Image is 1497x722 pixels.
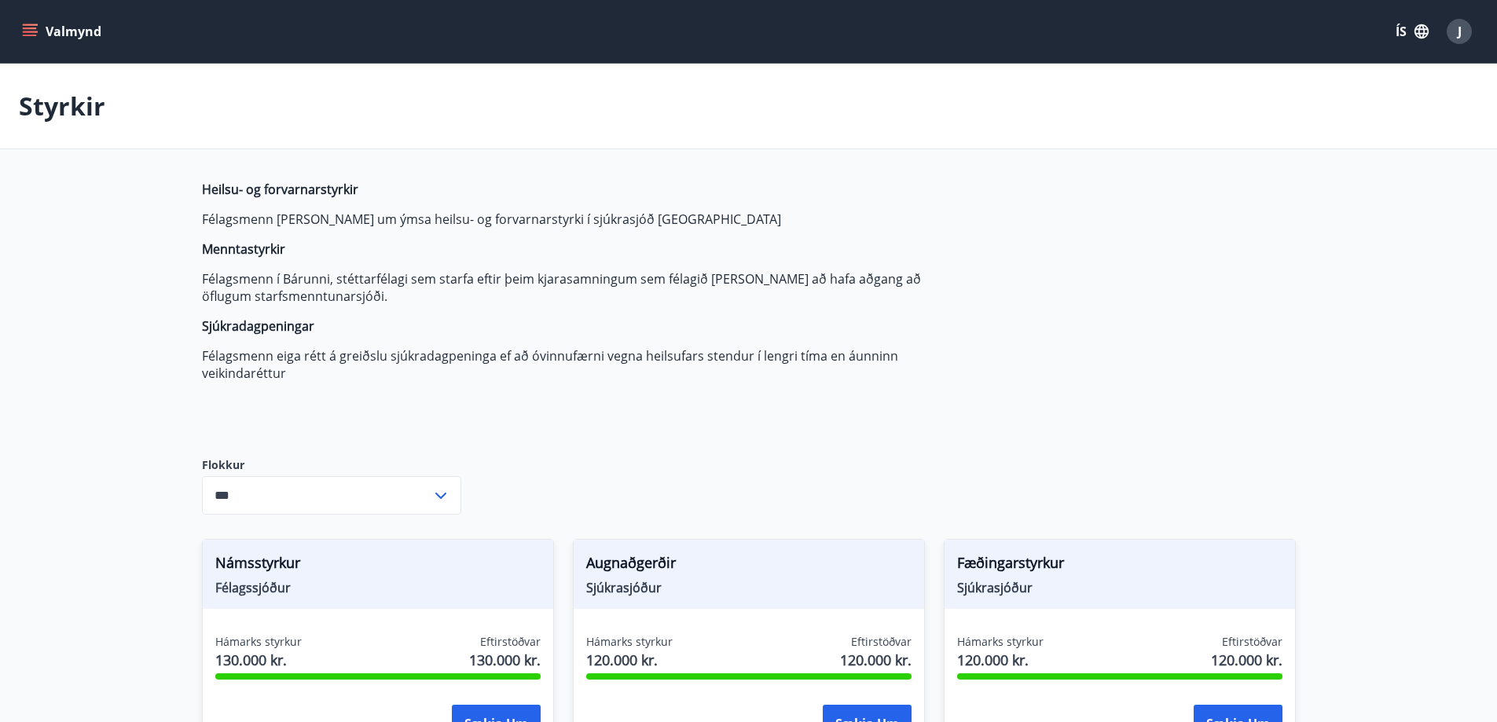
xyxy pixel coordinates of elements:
[215,552,541,579] span: Námsstyrkur
[202,211,944,228] p: Félagsmenn [PERSON_NAME] um ýmsa heilsu- og forvarnarstyrki í sjúkrasjóð [GEOGRAPHIC_DATA]
[586,650,673,670] span: 120.000 kr.
[1458,23,1462,40] span: J
[215,579,541,596] span: Félagssjóður
[202,347,944,382] p: Félagsmenn eiga rétt á greiðslu sjúkradagpeninga ef að óvinnufærni vegna heilsufars stendur í len...
[202,181,358,198] strong: Heilsu- og forvarnarstyrkir
[1387,17,1437,46] button: ÍS
[19,89,105,123] p: Styrkir
[1222,634,1282,650] span: Eftirstöðvar
[957,552,1282,579] span: Fæðingarstyrkur
[202,270,944,305] p: Félagsmenn í Bárunni, stéttarfélagi sem starfa eftir þeim kjarasamningum sem félagið [PERSON_NAME...
[851,634,912,650] span: Eftirstöðvar
[957,579,1282,596] span: Sjúkrasjóður
[1440,13,1478,50] button: J
[957,650,1044,670] span: 120.000 kr.
[202,457,461,473] label: Flokkur
[1211,650,1282,670] span: 120.000 kr.
[586,579,912,596] span: Sjúkrasjóður
[586,552,912,579] span: Augnaðgerðir
[840,650,912,670] span: 120.000 kr.
[957,634,1044,650] span: Hámarks styrkur
[202,240,285,258] strong: Menntastyrkir
[215,650,302,670] span: 130.000 kr.
[480,634,541,650] span: Eftirstöðvar
[19,17,108,46] button: menu
[215,634,302,650] span: Hámarks styrkur
[469,650,541,670] span: 130.000 kr.
[586,634,673,650] span: Hámarks styrkur
[202,317,314,335] strong: Sjúkradagpeningar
